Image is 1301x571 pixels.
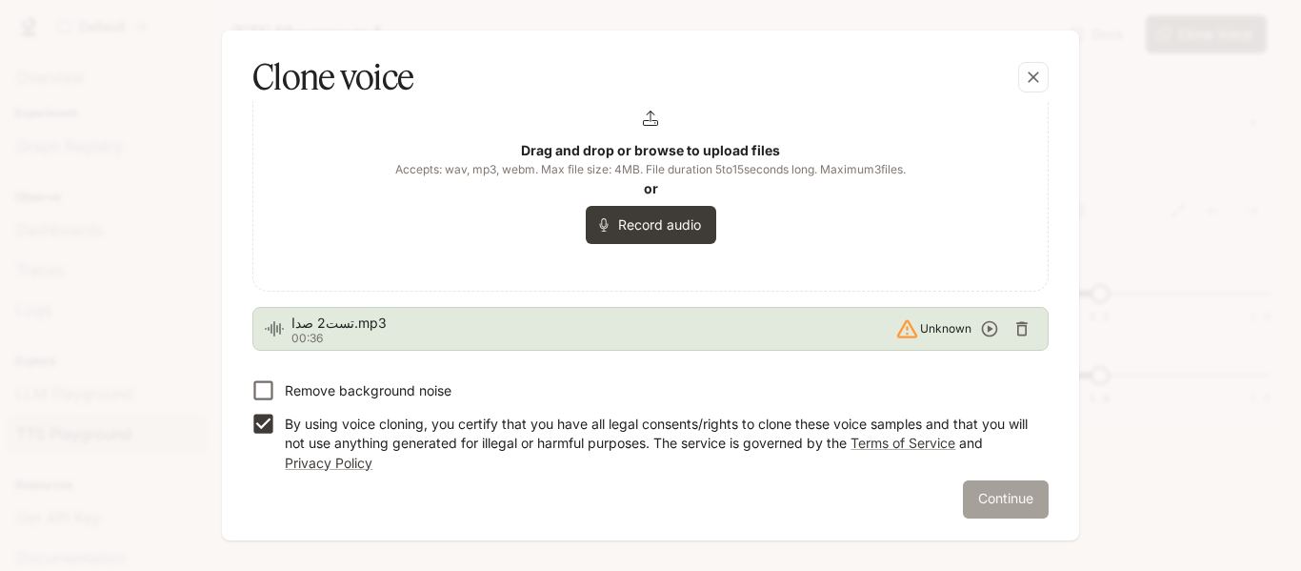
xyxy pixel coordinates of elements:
[894,316,920,341] svg: Detected language: Unknown doesn't match selected language: EN
[644,180,658,196] b: or
[285,415,1033,472] p: By using voice cloning, you certify that you have all legal consents/rights to clone these voice ...
[252,53,413,101] h5: Clone voice
[586,206,716,244] button: Record audio
[291,333,894,344] p: 00:36
[851,435,955,451] a: Terms of Service
[963,480,1049,519] button: Continue
[285,381,451,400] p: Remove background noise
[521,142,780,158] b: Drag and drop or browse to upload files
[395,160,906,179] span: Accepts: wav, mp3, webm. Max file size: 4MB. File duration 5 to 15 seconds long. Maximum 3 files.
[291,314,894,333] span: تست2 صدا.mp3
[285,455,372,471] a: Privacy Policy
[920,319,971,338] span: Unknown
